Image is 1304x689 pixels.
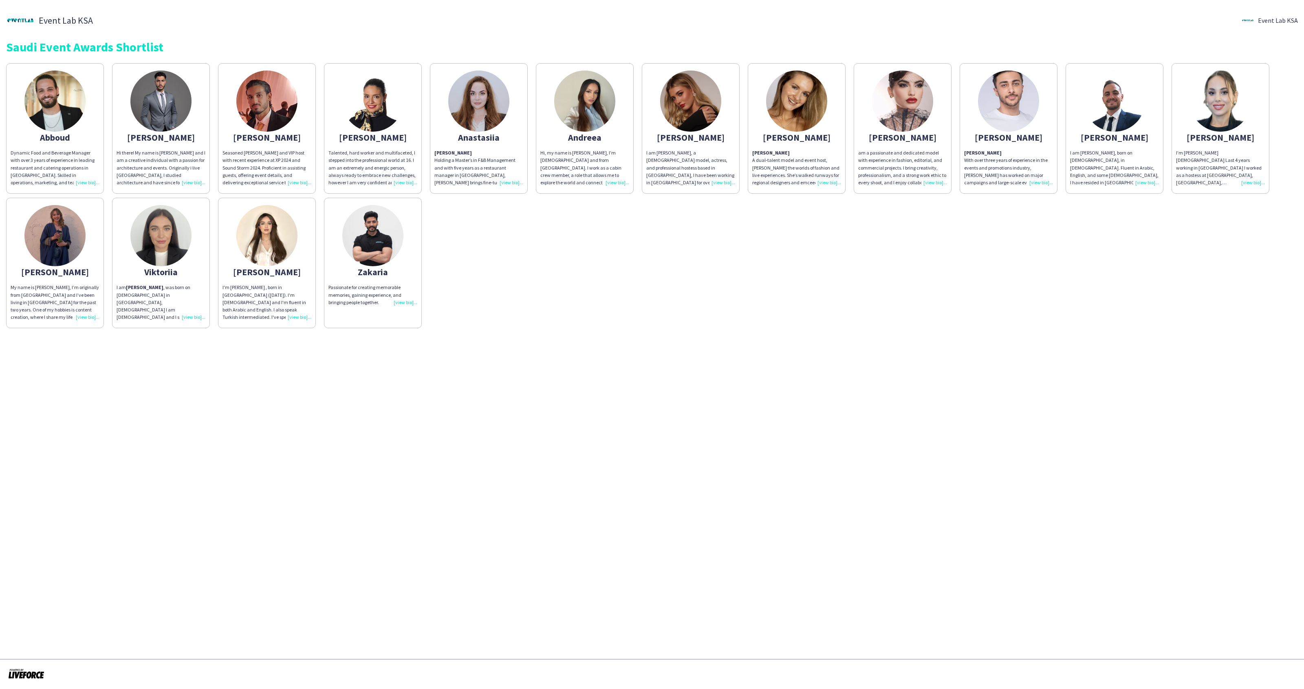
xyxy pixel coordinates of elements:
div: I am [PERSON_NAME], a [DEMOGRAPHIC_DATA] model, actress, and professional hostess based in [GEOGR... [646,149,735,186]
div: Hi, my name is [PERSON_NAME], I’m [DEMOGRAPHIC_DATA] and from [GEOGRAPHIC_DATA]. I work as a cabi... [540,149,629,186]
img: Powered by Liveforce [8,668,44,679]
span: Event Lab KSA [39,17,93,24]
div: My name is [PERSON_NAME], I’m originally from [GEOGRAPHIC_DATA] and I’ve been living in [GEOGRAPH... [11,284,99,321]
div: Abboud [11,134,99,141]
img: thumb-68b5ad1647f78.jpeg [554,71,615,132]
div: [PERSON_NAME] [964,134,1053,141]
div: [PERSON_NAME] [11,268,99,276]
div: [PERSON_NAME] [222,134,311,141]
strong: [PERSON_NAME] [434,150,472,156]
img: thumb-68b016c7cdfa4.jpeg [130,205,192,266]
img: thumb-68aef1693931f.jpeg [872,71,933,132]
div: [PERSON_NAME] [1070,134,1159,141]
div: Dynamic Food and Beverage Manager with over 3 years of experience in leading restaurant and cater... [11,149,99,186]
div: Seasoned [PERSON_NAME] and VIP host with recent experience at XP 2024 and Sound Storm 2024. Profi... [222,149,311,186]
span: Event Lab KSA [1258,17,1298,24]
div: Viktoriia [117,268,205,276]
div: Anastasiia [434,134,523,141]
p: Holding a Master’s in F&B Management and with five years as a restaurant manager in [GEOGRAPHIC_D... [434,149,523,186]
img: thumb-68af2031136d1.jpeg [766,71,827,132]
div: , was born on [DEMOGRAPHIC_DATA] in [GEOGRAPHIC_DATA],[DEMOGRAPHIC_DATA] I am [DEMOGRAPHIC_DATA] ... [117,284,205,321]
img: thumb-67000733c6dbc.jpeg [978,71,1039,132]
div: [PERSON_NAME] [752,134,841,141]
img: thumb-66e41fb41ccb1.jpeg [130,71,192,132]
img: thumb-68af0f41afaf8.jpeg [24,71,86,132]
div: [PERSON_NAME] [1176,134,1265,141]
div: Zakaria [328,268,417,276]
div: [PERSON_NAME] [858,134,947,141]
img: thumb-63c2ec5856aa2.jpeg [660,71,721,132]
div: [PERSON_NAME] [328,134,417,141]
div: [PERSON_NAME] [117,134,205,141]
img: thumb-85986b4a-8f50-466f-a43c-0380fde86aba.jpg [6,6,35,35]
img: thumb-68af0adf58264.jpeg [1190,71,1251,132]
p: With over three years of experience in the events and promotions industry, [PERSON_NAME] has work... [964,149,1053,186]
img: thumb-6744af5d67441.jpeg [236,71,297,132]
strong: [PERSON_NAME] [964,150,1002,156]
img: thumb-68aed9d0879d8.jpeg [342,205,403,266]
img: thumb-65d4e661d93f9.jpg [342,71,403,132]
span: I am [117,284,126,290]
strong: [PERSON_NAME] [752,150,790,156]
div: [PERSON_NAME] [222,268,311,276]
div: Passionate for creating memorable memories, gaining experience, and bringing people together. [328,284,417,306]
img: thumb-68af0d94421ea.jpg [448,71,509,132]
div: I’m [PERSON_NAME] [DEMOGRAPHIC_DATA] Last 4 years working in [GEOGRAPHIC_DATA] I worked as a host... [1176,149,1265,186]
img: thumb-66b1e8f8832d0.jpeg [236,205,297,266]
img: thumb-68b5a4a1384c0.jpeg [24,205,86,266]
div: [PERSON_NAME] [646,134,735,141]
img: thumb-67516b1cc47c6.png [1084,71,1145,132]
div: Saudi Event Awards Shortlist [6,41,1298,53]
div: I'm [PERSON_NAME] , born in [GEOGRAPHIC_DATA] ([DATE]). I'm [DEMOGRAPHIC_DATA] and I'm fluent in ... [222,284,311,321]
p: A dual‑talent model and event host, [PERSON_NAME] the worlds of fashion and live experiences. She... [752,149,841,186]
div: am a passionate and dedicated model with experience in fashion, editorial, and commercial project... [858,149,947,186]
div: Hi there! My name is [PERSON_NAME] and I am a creative individual with a passion for architecture... [117,149,205,186]
div: I am [PERSON_NAME], born on [DEMOGRAPHIC_DATA], in [DEMOGRAPHIC_DATA]. Fluent in Arabic, English,... [1070,149,1159,186]
div: Andreea [540,134,629,141]
img: thumb-4fde7048-fb10-42f0-869d-875d555b4f0d.jpg [1242,14,1254,26]
div: Talented, hard worker and multifaceted, I stepped into the professional world at 16. I am an extr... [328,149,417,186]
b: [PERSON_NAME] [126,284,163,290]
